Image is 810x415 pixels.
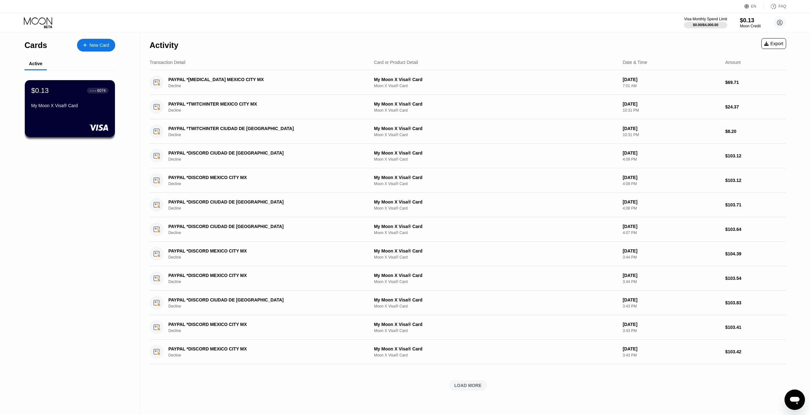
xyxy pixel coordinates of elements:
[168,150,352,156] div: PAYPAL *DISCORD CIUDAD DE [GEOGRAPHIC_DATA]
[623,353,720,357] div: 3:43 PM
[374,133,617,137] div: Moon X Visa® Card
[374,329,617,333] div: Moon X Visa® Card
[150,340,786,364] div: PAYPAL *DISCORD MEXICO CITY MXDeclineMy Moon X Visa® CardMoon X Visa® Card[DATE]3:43 PM$103.42
[623,248,720,253] div: [DATE]
[168,133,366,137] div: Decline
[168,280,366,284] div: Decline
[623,150,720,156] div: [DATE]
[623,175,720,180] div: [DATE]
[97,88,106,93] div: 6074
[725,60,741,65] div: Amount
[77,39,115,52] div: New Card
[168,231,366,235] div: Decline
[725,251,786,256] div: $104.39
[623,231,720,235] div: 4:07 PM
[25,80,115,137] div: $0.13● ● ● ●6074My Moon X Visa® Card
[623,108,720,113] div: 10:31 PM
[725,153,786,158] div: $103.12
[623,101,720,107] div: [DATE]
[725,227,786,232] div: $103.64
[374,199,617,204] div: My Moon X Visa® Card
[623,199,720,204] div: [DATE]
[29,61,42,66] div: Active
[740,24,761,28] div: Moon Credit
[374,280,617,284] div: Moon X Visa® Card
[454,383,482,388] div: LOAD MORE
[623,133,720,137] div: 10:31 PM
[374,297,617,302] div: My Moon X Visa® Card
[725,276,786,281] div: $103.54
[168,126,352,131] div: PAYPAL *TWITCHINTER CIUDAD DE [GEOGRAPHIC_DATA]
[740,17,761,28] div: $0.13Moon Credit
[725,325,786,330] div: $103.41
[623,126,720,131] div: [DATE]
[623,280,720,284] div: 3:44 PM
[374,101,617,107] div: My Moon X Visa® Card
[623,224,720,229] div: [DATE]
[168,157,366,162] div: Decline
[623,304,720,308] div: 3:43 PM
[623,157,720,162] div: 4:09 PM
[168,77,352,82] div: PAYPAL *[MEDICAL_DATA] MEXICO CITY MX
[374,182,617,186] div: Moon X Visa® Card
[764,3,786,10] div: FAQ
[725,104,786,109] div: $24.37
[684,17,727,21] div: Visa Monthly Spend Limit
[623,182,720,186] div: 4:09 PM
[168,255,366,259] div: Decline
[150,193,786,217] div: PAYPAL *DISCORD CIUDAD DE [GEOGRAPHIC_DATA]DeclineMy Moon X Visa® CardMoon X Visa® Card[DATE]4:08...
[150,144,786,168] div: PAYPAL *DISCORD CIUDAD DE [GEOGRAPHIC_DATA]DeclineMy Moon X Visa® CardMoon X Visa® Card[DATE]4:09...
[168,108,366,113] div: Decline
[623,77,720,82] div: [DATE]
[150,168,786,193] div: PAYPAL *DISCORD MEXICO CITY MXDeclineMy Moon X Visa® CardMoon X Visa® Card[DATE]4:09 PM$103.12
[751,4,757,9] div: EN
[31,103,109,108] div: My Moon X Visa® Card
[168,346,352,351] div: PAYPAL *DISCORD MEXICO CITY MX
[90,90,96,92] div: ● ● ● ●
[778,4,786,9] div: FAQ
[150,291,786,315] div: PAYPAL *DISCORD CIUDAD DE [GEOGRAPHIC_DATA]DeclineMy Moon X Visa® CardMoon X Visa® Card[DATE]3:43...
[374,273,617,278] div: My Moon X Visa® Card
[374,108,617,113] div: Moon X Visa® Card
[374,206,617,211] div: Moon X Visa® Card
[168,101,352,107] div: PAYPAL *TWITCHINTER MEXICO CITY MX
[374,255,617,259] div: Moon X Visa® Card
[693,23,718,27] div: $0.00 / $4,000.00
[623,297,720,302] div: [DATE]
[168,322,352,327] div: PAYPAL *DISCORD MEXICO CITY MX
[725,129,786,134] div: $8.20
[150,266,786,291] div: PAYPAL *DISCORD MEXICO CITY MXDeclineMy Moon X Visa® CardMoon X Visa® Card[DATE]3:44 PM$103.54
[764,41,783,46] div: Export
[761,38,786,49] div: Export
[374,353,617,357] div: Moon X Visa® Card
[623,322,720,327] div: [DATE]
[150,119,786,144] div: PAYPAL *TWITCHINTER CIUDAD DE [GEOGRAPHIC_DATA]DeclineMy Moon X Visa® CardMoon X Visa® Card[DATE]...
[744,3,764,10] div: EN
[374,60,418,65] div: Card or Product Detail
[374,346,617,351] div: My Moon X Visa® Card
[150,60,185,65] div: Transaction Detail
[684,17,727,28] div: Visa Monthly Spend Limit$0.00/$4,000.00
[374,224,617,229] div: My Moon X Visa® Card
[25,41,47,50] div: Cards
[623,60,647,65] div: Date & Time
[150,217,786,242] div: PAYPAL *DISCORD CIUDAD DE [GEOGRAPHIC_DATA]DeclineMy Moon X Visa® CardMoon X Visa® Card[DATE]4:07...
[374,175,617,180] div: My Moon X Visa® Card
[168,175,352,180] div: PAYPAL *DISCORD MEXICO CITY MX
[168,206,366,211] div: Decline
[725,178,786,183] div: $103.12
[374,77,617,82] div: My Moon X Visa® Card
[168,84,366,88] div: Decline
[623,206,720,211] div: 4:08 PM
[785,390,805,410] iframe: Bouton de lancement de la fenêtre de messagerie
[725,80,786,85] div: $69.71
[725,349,786,354] div: $103.42
[725,202,786,207] div: $103.71
[374,126,617,131] div: My Moon X Visa® Card
[623,346,720,351] div: [DATE]
[740,17,761,24] div: $0.13
[168,297,352,302] div: PAYPAL *DISCORD CIUDAD DE [GEOGRAPHIC_DATA]
[374,150,617,156] div: My Moon X Visa® Card
[168,304,366,308] div: Decline
[374,248,617,253] div: My Moon X Visa® Card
